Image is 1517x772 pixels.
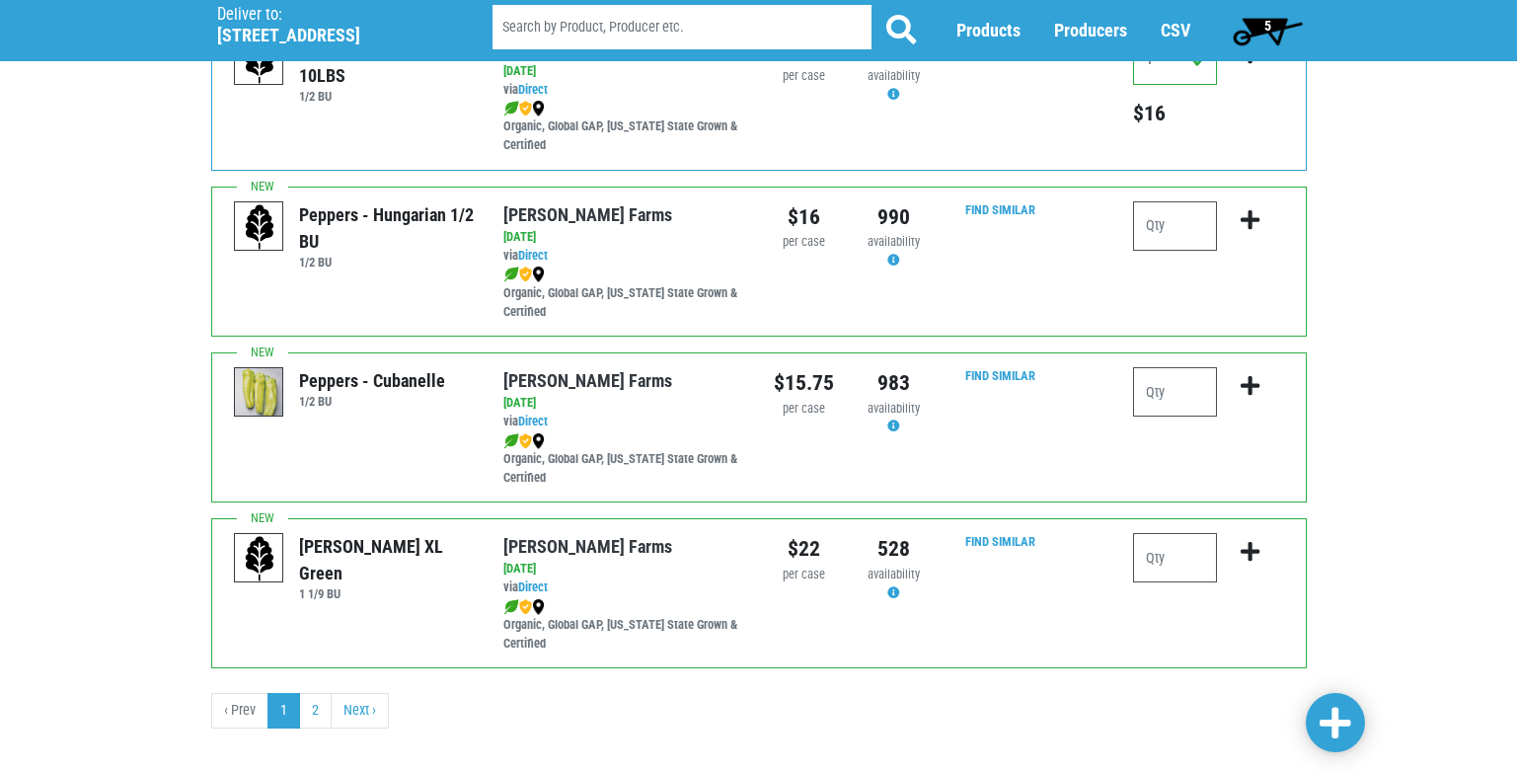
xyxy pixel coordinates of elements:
div: Organic, Global GAP, [US_STATE] State Grown & Certified [503,266,743,322]
a: 2 [299,693,332,729]
div: via [503,81,743,100]
img: safety-e55c860ca8c00a9c171001a62a92dabd.png [519,433,532,449]
img: thumbnail-0a21d7569dbf8d3013673048c6385dc6.png [235,368,284,418]
img: leaf-e5c59151409436ccce96b2ca1b28e03c.png [503,433,519,449]
div: via [503,579,743,597]
div: per case [774,233,834,252]
a: 5 [1224,11,1312,50]
div: $22 [774,533,834,565]
a: Products [956,21,1021,41]
span: availability [868,234,920,249]
div: Peppers - Jalapenos 10LBS [299,36,474,89]
div: [DATE] [503,62,743,81]
img: leaf-e5c59151409436ccce96b2ca1b28e03c.png [503,101,519,116]
div: Organic, Global GAP, [US_STATE] State Grown & Certified [503,597,743,654]
p: Deliver to: [217,5,442,25]
div: [DATE] [503,560,743,579]
div: per case [774,67,834,86]
img: leaf-e5c59151409436ccce96b2ca1b28e03c.png [503,267,519,282]
img: safety-e55c860ca8c00a9c171001a62a92dabd.png [519,101,532,116]
div: Organic, Global GAP, [US_STATE] State Grown & Certified [503,100,743,156]
a: 1 [267,693,300,729]
div: Availability may be subject to change. [864,67,924,105]
img: placeholder-variety-43d6402dacf2d531de610a020419775a.svg [235,202,284,252]
a: [PERSON_NAME] Farms [503,204,672,225]
input: Search by Product, Producer etc. [493,6,872,50]
div: per case [774,566,834,584]
a: Direct [518,414,548,428]
a: [PERSON_NAME] Farms [503,370,672,391]
a: [PERSON_NAME] Farms [503,536,672,557]
div: [DATE] [503,228,743,247]
h6: 1/2 BU [299,394,445,409]
h5: [STREET_ADDRESS] [217,25,442,46]
img: map_marker-0e94453035b3232a4d21701695807de9.png [532,433,545,449]
div: Peppers - Cubanelle [299,367,445,394]
input: Qty [1133,533,1217,582]
div: [DATE] [503,394,743,413]
img: map_marker-0e94453035b3232a4d21701695807de9.png [532,267,545,282]
div: 528 [864,533,924,565]
a: CSV [1161,21,1190,41]
img: safety-e55c860ca8c00a9c171001a62a92dabd.png [519,267,532,282]
div: via [503,413,743,431]
input: Qty [1133,367,1217,417]
h6: 1 1/9 BU [299,586,474,601]
div: $16 [774,201,834,233]
img: map_marker-0e94453035b3232a4d21701695807de9.png [532,101,545,116]
a: Direct [518,82,548,97]
img: safety-e55c860ca8c00a9c171001a62a92dabd.png [519,599,532,615]
div: via [503,247,743,266]
div: per case [774,400,834,419]
h5: Total price [1133,101,1217,126]
a: Producers [1054,21,1127,41]
h6: 1/2 BU [299,89,474,104]
a: next [331,693,389,729]
a: Find Similar [965,534,1035,549]
span: 5 [1264,18,1271,34]
span: availability [868,401,920,416]
div: Peppers - Hungarian 1/2 BU [299,201,474,255]
a: Find Similar [965,202,1035,217]
div: [PERSON_NAME] XL Green [299,533,474,586]
input: Qty [1133,201,1217,251]
img: leaf-e5c59151409436ccce96b2ca1b28e03c.png [503,599,519,615]
h6: 1/2 BU [299,255,474,270]
div: 990 [864,201,924,233]
a: Direct [518,248,548,263]
a: Find Similar [965,368,1035,383]
span: availability [868,68,920,83]
img: map_marker-0e94453035b3232a4d21701695807de9.png [532,599,545,615]
div: $15.75 [774,367,834,399]
div: 983 [864,367,924,399]
a: Peppers - Cubanelle [235,384,284,401]
div: Organic, Global GAP, [US_STATE] State Grown & Certified [503,431,743,488]
nav: pager [211,693,1307,729]
img: placeholder-variety-43d6402dacf2d531de610a020419775a.svg [235,534,284,583]
a: Direct [518,579,548,594]
span: availability [868,567,920,581]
